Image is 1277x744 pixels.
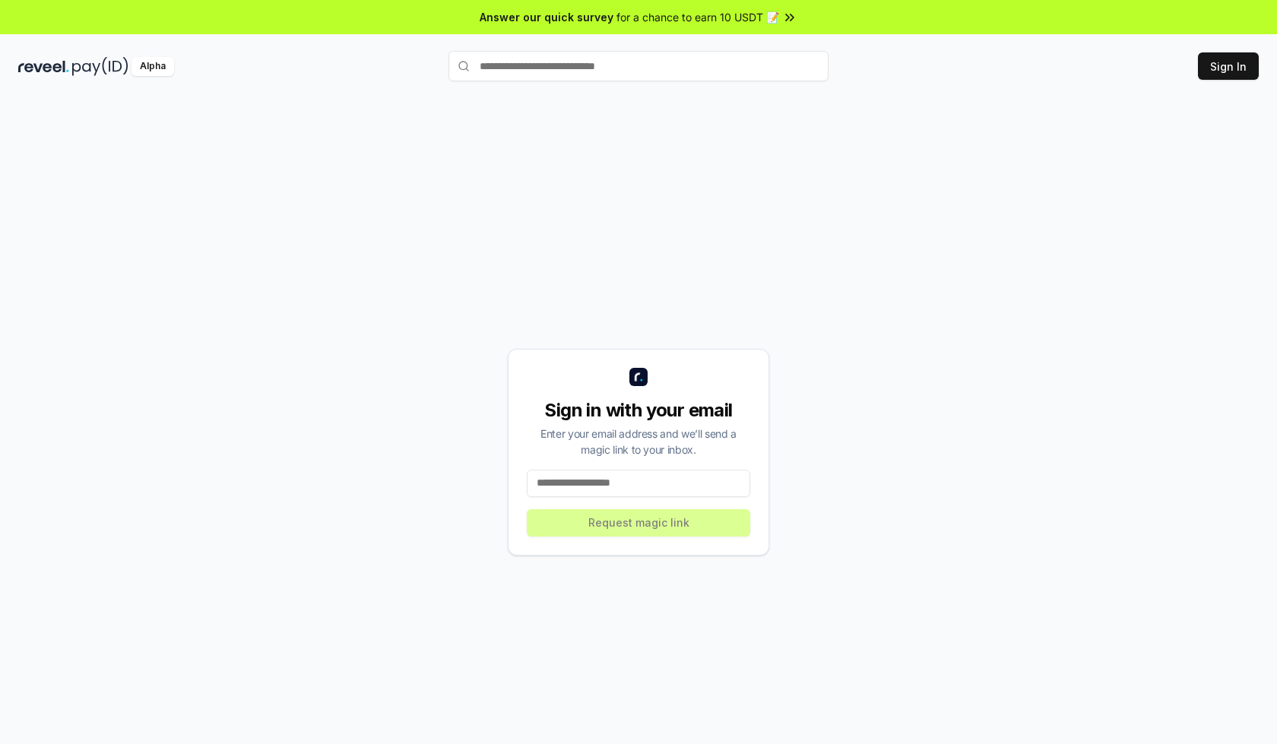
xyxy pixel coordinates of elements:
[527,398,750,423] div: Sign in with your email
[480,9,613,25] span: Answer our quick survey
[629,368,648,386] img: logo_small
[72,57,128,76] img: pay_id
[132,57,174,76] div: Alpha
[616,9,779,25] span: for a chance to earn 10 USDT 📝
[1198,52,1259,80] button: Sign In
[527,426,750,457] div: Enter your email address and we’ll send a magic link to your inbox.
[18,57,69,76] img: reveel_dark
